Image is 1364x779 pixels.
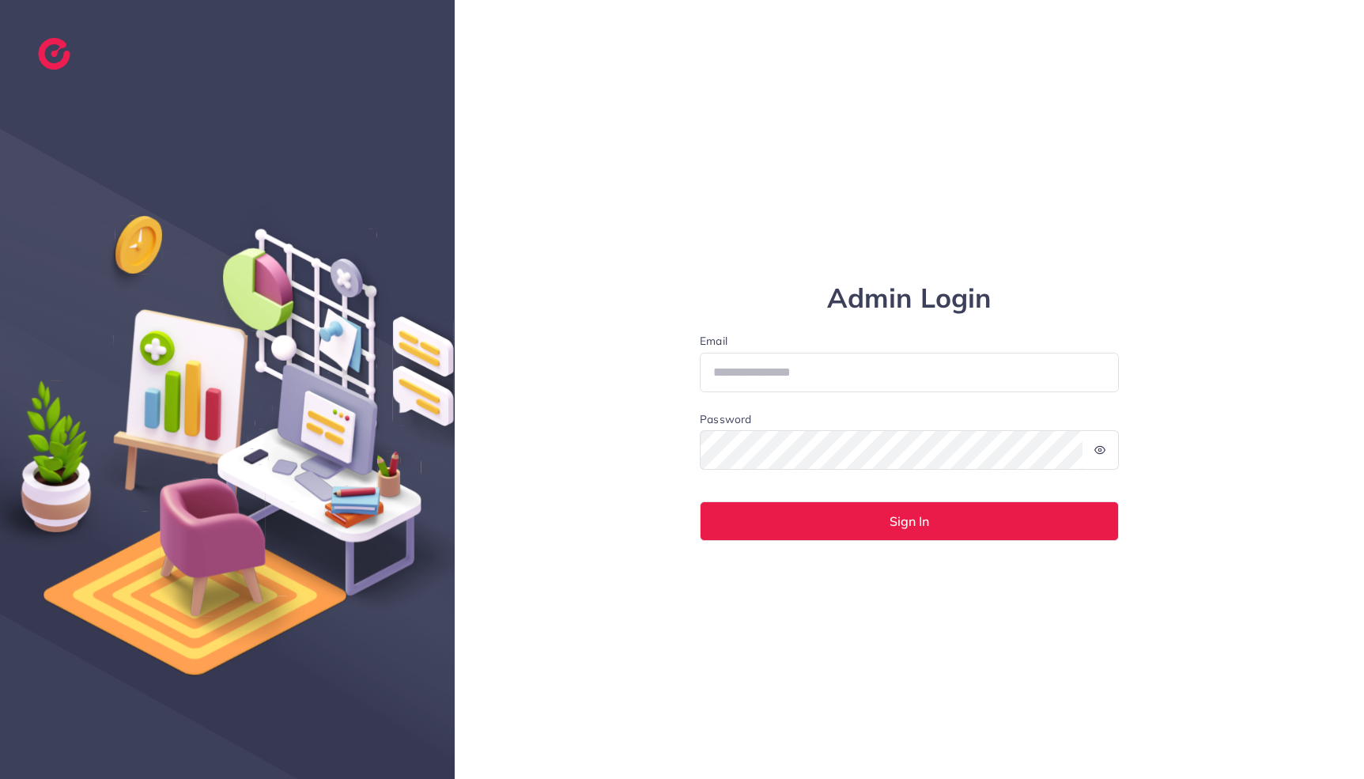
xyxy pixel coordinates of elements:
[890,515,929,528] span: Sign In
[38,38,70,70] img: logo
[700,333,1119,349] label: Email
[700,411,751,427] label: Password
[700,501,1119,541] button: Sign In
[700,282,1119,315] h1: Admin Login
